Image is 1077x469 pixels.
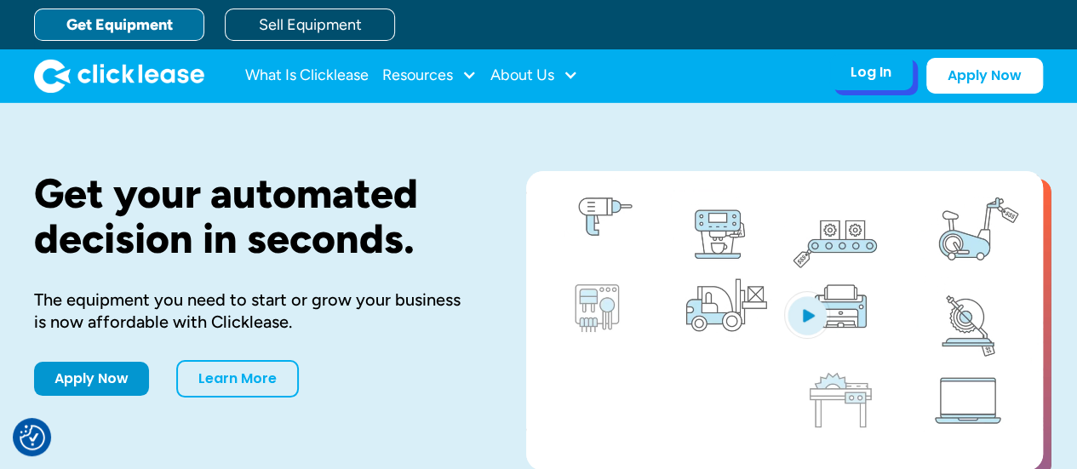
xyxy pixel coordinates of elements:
a: Apply Now [926,58,1043,94]
h1: Get your automated decision in seconds. [34,171,472,261]
a: Apply Now [34,362,149,396]
a: Get Equipment [34,9,204,41]
div: Log In [851,64,891,81]
button: Consent Preferences [20,425,45,450]
a: Sell Equipment [225,9,395,41]
a: Learn More [176,360,299,398]
a: What Is Clicklease [245,59,369,93]
div: The equipment you need to start or grow your business is now affordable with Clicklease. [34,289,472,333]
img: Clicklease logo [34,59,204,93]
div: About Us [490,59,578,93]
a: home [34,59,204,93]
img: Revisit consent button [20,425,45,450]
img: Blue play button logo on a light blue circular background [784,291,830,339]
div: Resources [382,59,477,93]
